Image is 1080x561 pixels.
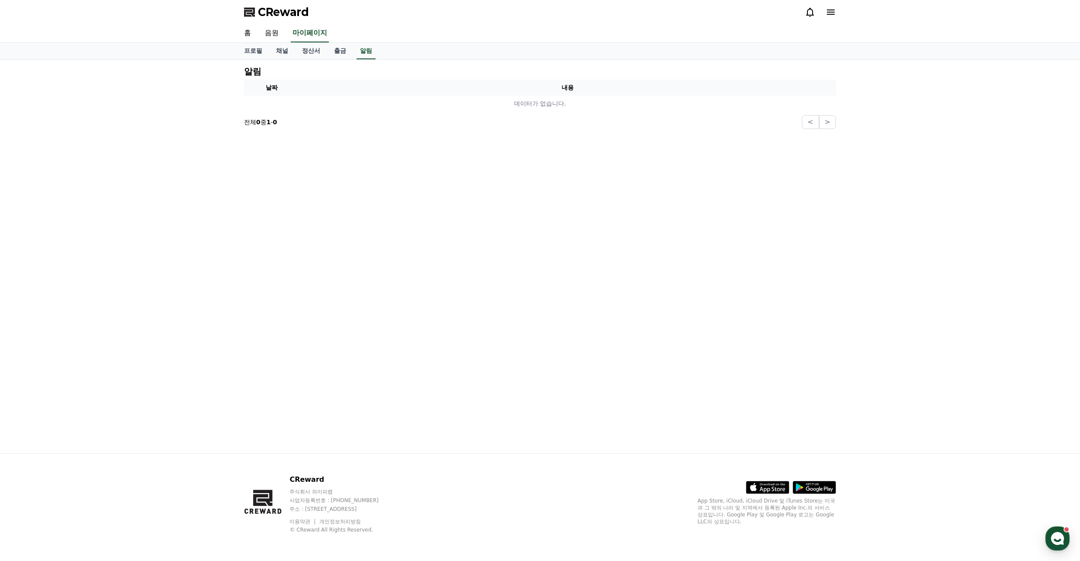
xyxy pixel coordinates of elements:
a: 대화 [57,274,112,296]
a: 프로필 [237,43,269,59]
a: 음원 [258,24,286,42]
p: 주식회사 와이피랩 [289,488,395,495]
th: 내용 [299,80,836,96]
button: > [819,115,836,129]
a: 홈 [237,24,258,42]
p: 사업자등록번호 : [PHONE_NUMBER] [289,497,395,504]
a: 홈 [3,274,57,296]
p: 데이터가 없습니다. [247,99,832,108]
p: 전체 중 - [244,118,277,126]
a: 알림 [357,43,376,59]
h4: 알림 [244,67,261,76]
p: 주소 : [STREET_ADDRESS] [289,506,395,513]
a: 채널 [269,43,295,59]
span: 홈 [27,287,32,294]
p: App Store, iCloud, iCloud Drive 및 iTunes Store는 미국과 그 밖의 나라 및 지역에서 등록된 Apple Inc.의 서비스 상표입니다. Goo... [697,497,836,525]
strong: 1 [267,119,271,126]
a: 설정 [112,274,166,296]
p: CReward [289,474,395,485]
a: 정산서 [295,43,327,59]
span: 설정 [134,287,144,294]
strong: 0 [256,119,260,126]
a: 출금 [327,43,353,59]
span: 대화 [79,288,90,295]
a: 개인정보처리방침 [319,519,361,525]
a: 마이페이지 [291,24,329,42]
button: < [802,115,819,129]
th: 날짜 [244,80,299,96]
strong: 0 [273,119,277,126]
p: © CReward All Rights Reserved. [289,526,395,533]
span: CReward [258,5,309,19]
a: 이용약관 [289,519,317,525]
a: CReward [244,5,309,19]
